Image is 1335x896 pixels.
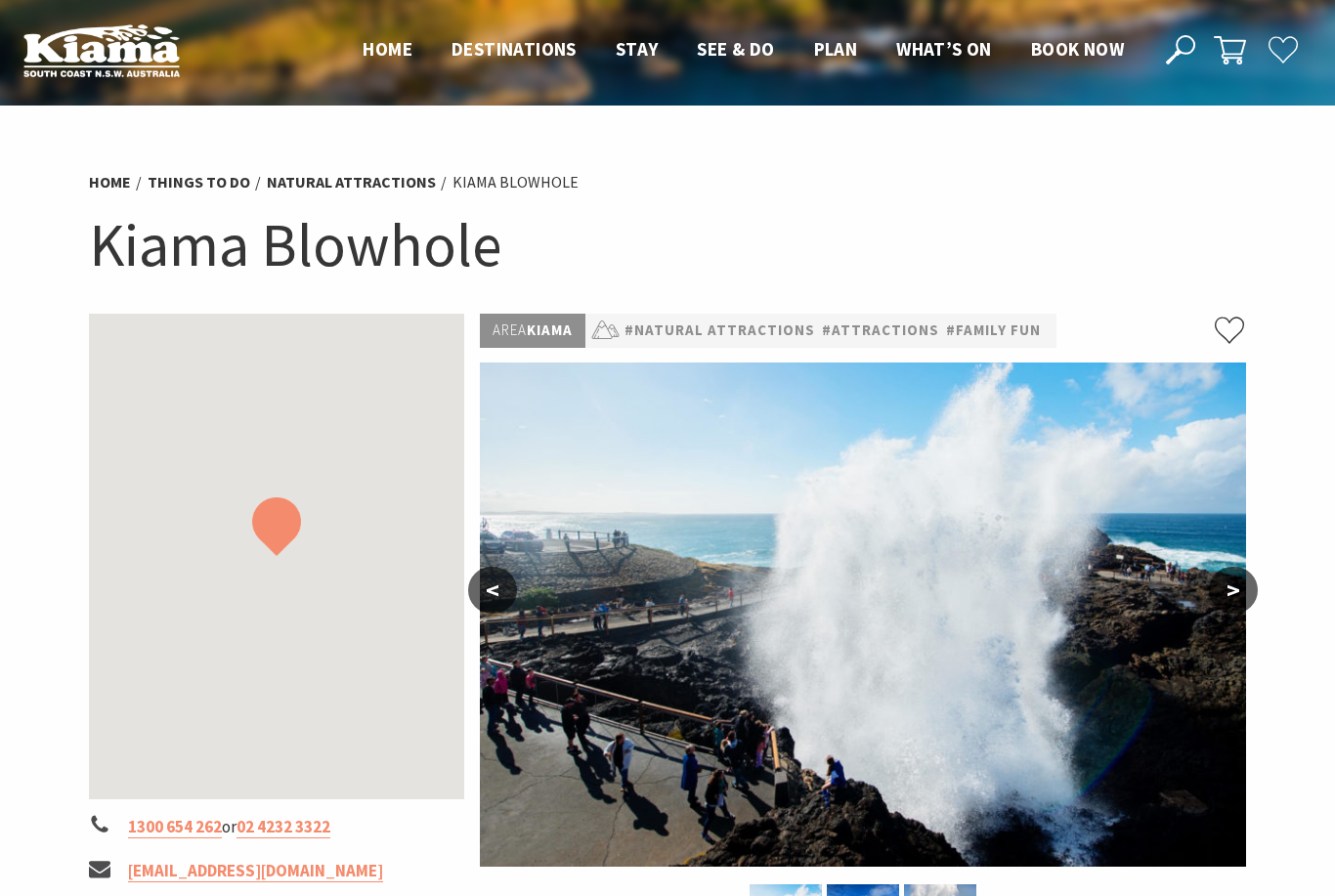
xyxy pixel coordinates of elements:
[697,37,774,61] span: See & Do
[128,816,222,838] a: 1300 654 262
[148,172,250,192] a: Things To Do
[624,319,815,343] a: #Natural Attractions
[493,320,527,339] span: Area
[616,37,659,61] span: Stay
[1209,567,1258,614] button: >
[237,816,330,838] a: 02 4232 3322
[480,314,585,348] p: Kiama
[89,205,1246,284] h1: Kiama Blowhole
[896,37,992,61] span: What’s On
[89,172,131,192] a: Home
[468,567,517,614] button: <
[1031,37,1124,61] span: Book now
[267,172,436,192] a: Natural Attractions
[343,34,1143,66] nav: Main Menu
[452,37,577,61] span: Destinations
[452,170,579,195] li: Kiama Blowhole
[814,37,858,61] span: Plan
[89,814,464,840] li: or
[363,37,412,61] span: Home
[480,363,1246,867] img: Close up of the Kiama Blowhole
[23,23,180,77] img: Kiama Logo
[128,860,383,882] a: [EMAIL_ADDRESS][DOMAIN_NAME]
[946,319,1041,343] a: #Family Fun
[822,319,939,343] a: #Attractions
